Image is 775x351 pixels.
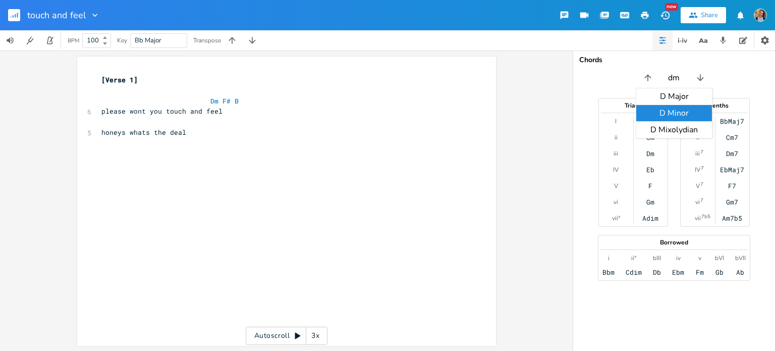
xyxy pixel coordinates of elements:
div: 3x [306,327,324,345]
div: IV [613,166,619,174]
div: EbMaj7 [720,166,744,174]
div: Db [653,268,661,276]
span: touch and feel [27,11,86,20]
div: D Major [636,88,712,105]
div: vi [614,198,618,206]
div: ii° [631,254,636,262]
div: Transpose [193,37,221,43]
div: Cm7 [726,133,738,141]
span: honeys whats the deal [101,128,186,137]
button: New [655,6,675,24]
div: Dm7 [726,149,738,158]
div: Share [701,11,718,20]
div: IV [695,166,700,174]
button: Share [681,7,726,23]
div: V [696,182,700,190]
div: i [608,254,610,262]
div: Dm [646,149,654,158]
div: Cm [646,133,654,141]
sup: 7b5 [701,213,710,221]
div: Eb [646,166,654,174]
div: Fm [696,268,704,276]
div: Gb [715,268,724,276]
div: New [665,3,678,11]
div: vii [695,214,701,222]
div: bVI [715,254,724,262]
div: Autoscroll [246,327,327,345]
img: Kirsty Knell [754,9,767,22]
div: Borrowed [598,239,750,245]
div: bIII [653,254,661,262]
span: [Verse 1] [101,75,138,84]
div: BPM [68,38,79,43]
div: Adim [642,214,658,222]
div: D Mixolydian [636,122,712,138]
span: please wont you touch and feel [101,107,223,116]
div: Gm [646,198,654,206]
div: iii [695,149,700,158]
div: Chords [579,57,769,64]
span: Bb Major [135,36,161,45]
sup: 7 [701,164,704,172]
div: F [648,182,652,190]
div: Am7b5 [722,214,742,222]
div: V [614,182,618,190]
div: Key [117,37,127,43]
div: vi [695,198,700,206]
div: iv [676,254,681,262]
div: Gm7 [726,198,738,206]
sup: 7 [700,180,703,188]
div: F7 [728,182,736,190]
div: vii° [612,214,620,222]
span: Dm [210,96,218,106]
div: Ab [736,268,744,276]
div: Ebm [672,268,684,276]
span: B [235,96,239,106]
span: F# [223,96,231,106]
div: Cdim [626,268,642,276]
div: Bbm [602,268,615,276]
sup: 7 [700,196,703,205]
div: D Minor [636,105,712,122]
div: bVII [735,254,746,262]
sup: 7 [700,148,703,156]
div: iii [614,149,618,158]
div: v [698,254,701,262]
